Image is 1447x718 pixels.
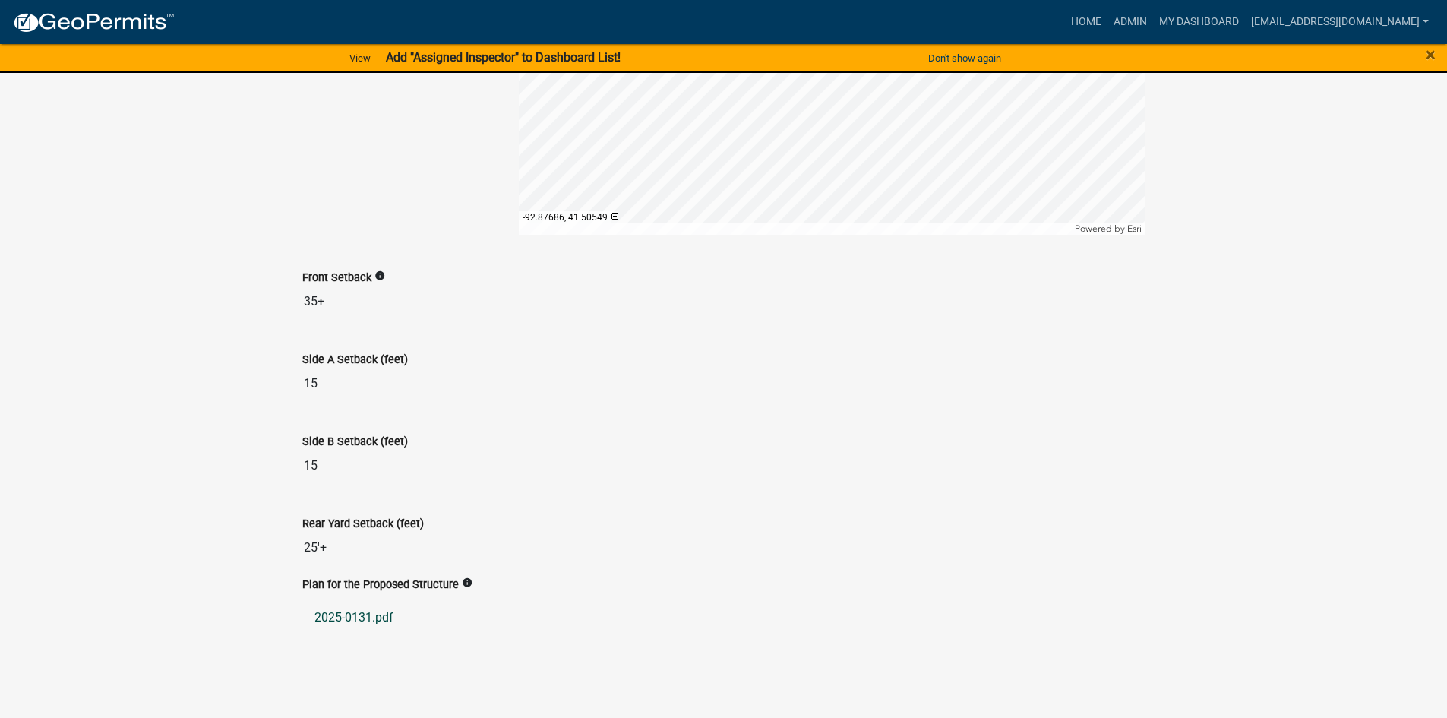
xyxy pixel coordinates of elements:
label: Side A Setback (feet) [302,355,408,365]
label: Plan for the Proposed Structure [302,580,459,590]
a: View [343,46,377,71]
button: Close [1426,46,1436,64]
label: Front Setback [302,273,371,283]
div: Powered by [1071,223,1145,235]
a: Esri [1127,223,1142,234]
a: Home [1065,8,1107,36]
i: info [462,577,472,588]
a: 2025-0131.pdf [302,599,1145,636]
span: × [1426,44,1436,65]
a: My Dashboard [1153,8,1245,36]
a: Admin [1107,8,1153,36]
a: [EMAIL_ADDRESS][DOMAIN_NAME] [1245,8,1435,36]
i: info [374,270,385,281]
strong: Add "Assigned Inspector" to Dashboard List! [386,50,621,65]
button: Don't show again [922,46,1007,71]
label: Rear Yard Setback (feet) [302,519,424,530]
label: Side B Setback (feet) [302,437,408,448]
